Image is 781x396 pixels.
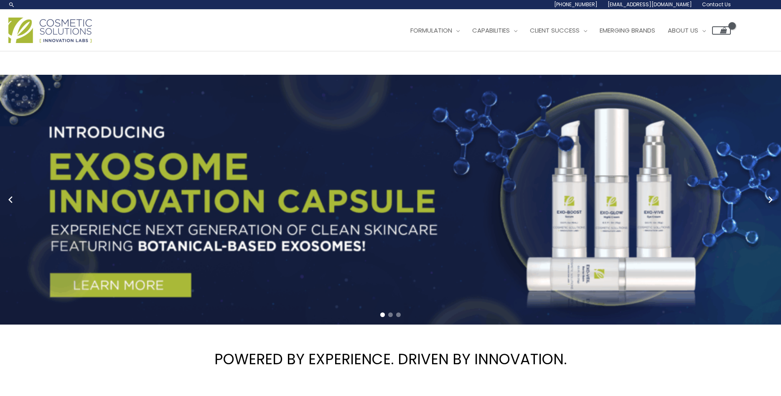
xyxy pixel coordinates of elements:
span: Go to slide 3 [396,312,401,317]
button: Next slide [764,193,777,206]
nav: Site Navigation [398,18,731,43]
span: Formulation [410,26,452,35]
span: Contact Us [702,1,731,8]
span: Capabilities [472,26,510,35]
span: Go to slide 1 [380,312,385,317]
span: About Us [668,26,698,35]
a: Capabilities [466,18,524,43]
a: About Us [661,18,712,43]
a: Client Success [524,18,593,43]
span: Client Success [530,26,580,35]
span: Go to slide 2 [388,312,393,317]
img: Cosmetic Solutions Logo [8,18,92,43]
a: Search icon link [8,1,15,8]
a: Emerging Brands [593,18,661,43]
button: Previous slide [4,193,17,206]
span: [EMAIL_ADDRESS][DOMAIN_NAME] [608,1,692,8]
a: Formulation [404,18,466,43]
span: [PHONE_NUMBER] [554,1,598,8]
span: Emerging Brands [600,26,655,35]
a: View Shopping Cart, empty [712,26,731,35]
